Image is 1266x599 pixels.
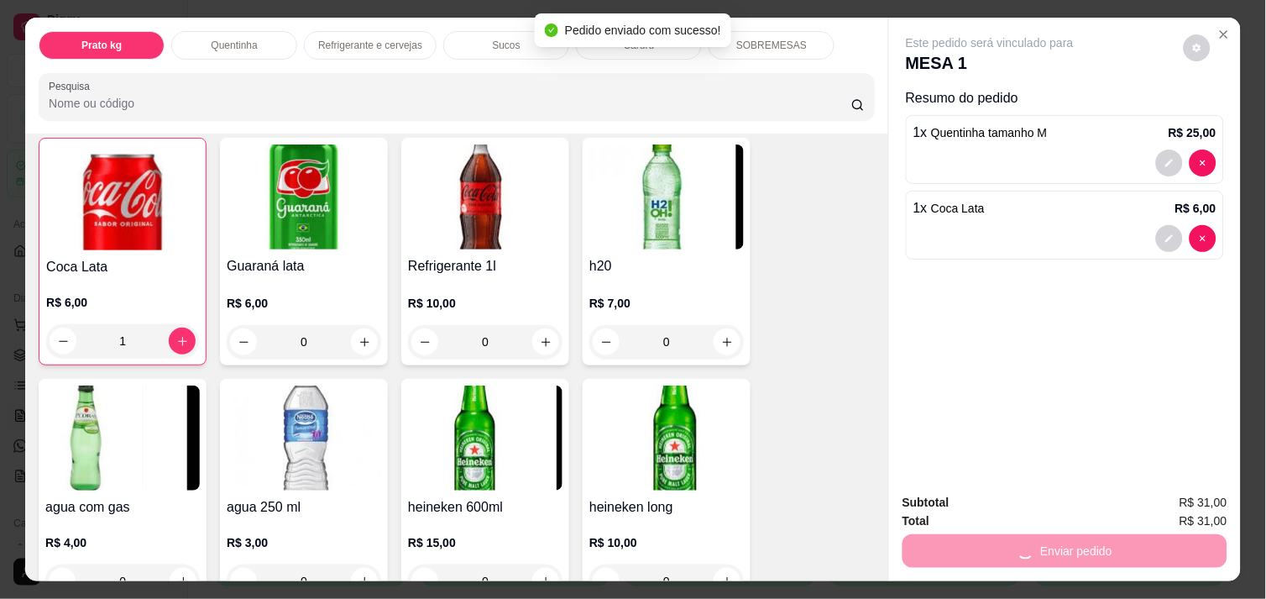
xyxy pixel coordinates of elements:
[318,39,422,52] p: Refrigerante e cervejas
[532,328,559,355] button: increase-product-quantity
[532,568,559,595] button: increase-product-quantity
[227,386,381,491] img: product-image
[589,534,744,551] p: R$ 10,00
[49,95,851,112] input: Pesquisa
[1184,34,1211,61] button: decrease-product-quantity
[351,568,378,595] button: increase-product-quantity
[50,328,76,355] button: decrease-product-quantity
[1156,225,1183,252] button: decrease-product-quantity
[1169,124,1216,141] p: R$ 25,00
[736,39,807,52] p: SOBREMESAS
[545,24,558,37] span: check-circle
[46,257,199,277] h4: Coca Lata
[49,79,96,93] label: Pesquisa
[411,328,438,355] button: decrease-product-quantity
[408,497,562,518] h4: heineken 600ml
[230,568,257,595] button: decrease-product-quantity
[593,328,620,355] button: decrease-product-quantity
[46,145,199,250] img: product-image
[45,534,200,551] p: R$ 4,00
[1180,512,1227,530] span: R$ 31,00
[913,198,985,218] p: 1 x
[227,534,381,551] p: R$ 3,00
[589,256,744,276] h4: h20
[227,295,381,312] p: R$ 6,00
[170,568,196,595] button: increase-product-quantity
[589,295,744,312] p: R$ 7,00
[1175,200,1216,217] p: R$ 6,00
[211,39,257,52] p: Quentinha
[565,24,721,37] span: Pedido enviado com sucesso!
[589,386,744,491] img: product-image
[45,386,200,491] img: product-image
[46,294,199,311] p: R$ 6,00
[169,328,196,355] button: increase-product-quantity
[1190,150,1216,176] button: decrease-product-quantity
[227,144,381,250] img: product-image
[227,256,381,276] h4: Guaraná lata
[408,386,562,491] img: product-image
[913,123,1048,143] p: 1 x
[589,497,744,518] h4: heineken long
[227,497,381,518] h4: agua 250 ml
[906,51,1074,75] p: MESA 1
[351,328,378,355] button: increase-product-quantity
[902,496,949,509] strong: Subtotal
[81,39,122,52] p: Prato kg
[931,126,1048,139] span: Quentinha tamanho M
[1211,21,1237,48] button: Close
[45,497,200,518] h4: agua com gas
[1190,225,1216,252] button: decrease-product-quantity
[230,328,257,355] button: decrease-product-quantity
[408,295,562,312] p: R$ 10,00
[589,144,744,250] img: product-image
[906,34,1074,51] p: Este pedido será vinculado para
[906,88,1224,108] p: Resumo do pedido
[1156,150,1183,176] button: decrease-product-quantity
[408,144,562,250] img: product-image
[493,39,521,52] p: Sucos
[408,256,562,276] h4: Refrigerante 1l
[902,514,929,528] strong: Total
[1180,493,1227,512] span: R$ 31,00
[593,568,620,595] button: decrease-product-quantity
[714,568,740,595] button: increase-product-quantity
[714,328,740,355] button: increase-product-quantity
[931,202,985,215] span: Coca Lata
[411,568,438,595] button: decrease-product-quantity
[49,568,76,595] button: decrease-product-quantity
[408,534,562,551] p: R$ 15,00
